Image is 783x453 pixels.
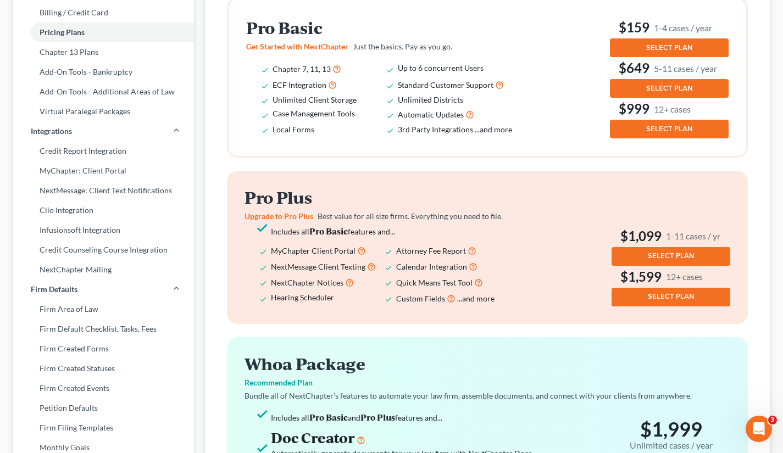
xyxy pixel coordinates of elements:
[13,42,194,62] a: Chapter 13 Plans
[360,411,395,423] strong: Pro Plus
[273,80,326,90] span: ECF Integration
[666,230,720,242] small: 1-11 cases / yr
[398,110,464,119] span: Automatic Updates
[245,377,730,388] p: Recommended Plan
[396,278,473,287] span: Quick Means Test Tool
[398,63,484,72] span: Up to 6 concurrent Users
[396,294,445,303] span: Custom Fields
[610,19,729,36] h3: $159
[610,120,729,138] button: SELECT PLAN
[630,440,713,451] small: Unlimited cases / year
[309,225,348,237] strong: Pro Basic
[271,278,343,287] span: NextChapter Notices
[271,246,356,255] span: MyChapter Client Portal
[273,95,357,104] span: Unlimited Client Storage
[654,103,691,115] small: 12+ cases
[396,246,466,255] span: Attorney Fee Report
[13,200,194,220] a: Clio Integration
[273,109,355,118] span: Case Management Tools
[13,359,194,378] a: Firm Created Statuses
[318,211,503,221] span: Best value for all size firms. Everything you need to file.
[13,279,194,299] a: Firm Defaults
[13,398,194,418] a: Petition Defaults
[31,284,77,295] span: Firm Defaults
[610,79,729,98] button: SELECT PLAN
[245,355,730,373] h2: Whoa Package
[271,410,607,424] li: Includes all and features and...
[610,100,729,118] h3: $999
[646,84,692,93] span: SELECT PLAN
[13,260,194,279] a: NextChapter Mailing
[13,102,194,121] a: Virtual Paralegal Packages
[273,125,314,134] span: Local Forms
[309,411,348,423] strong: Pro Basic
[475,125,512,134] span: ...and more
[246,19,527,37] h2: Pro Basic
[353,42,452,51] span: Just the basics. Pay as you go.
[271,429,607,446] h3: Doc Creator
[396,262,467,271] span: Calendar Integration
[13,339,194,359] a: Firm Created Forms
[31,126,72,137] span: Integrations
[398,95,463,104] span: Unlimited Districts
[13,240,194,260] a: Credit Counseling Course Integration
[273,64,331,74] span: Chapter 7, 11, 13
[612,247,730,266] button: SELECT PLAN
[13,220,194,240] a: Infusionsoft Integration
[13,378,194,398] a: Firm Created Events
[271,227,395,236] span: Includes all features and...
[612,268,730,286] h3: $1,599
[646,125,692,133] span: SELECT PLAN
[271,262,365,271] span: NextMessage Client Texting
[245,211,313,221] span: Upgrade to Pro Plus
[610,59,729,77] h3: $649
[612,417,730,453] h2: $1,999
[13,141,194,161] a: Credit Report Integration
[13,23,194,42] a: Pricing Plans
[13,62,194,82] a: Add-On Tools - Bankruptcy
[654,22,712,33] small: 1-4 cases / year
[13,121,194,141] a: Integrations
[13,319,194,339] a: Firm Default Checklist, Tasks, Fees
[457,294,495,303] span: ...and more
[13,161,194,181] a: MyChapter: Client Portal
[13,82,194,102] a: Add-On Tools - Additional Areas of Law
[13,418,194,438] a: Firm Filing Templates
[666,271,703,282] small: 12+ cases
[398,125,473,134] span: 3rd Party Integrations
[13,181,194,200] a: NextMessage: Client Text Notifications
[612,227,730,245] h3: $1,099
[13,3,194,23] a: Billing / Credit Card
[13,299,194,319] a: Firm Area of Law
[746,416,772,442] iframe: Intercom live chat
[271,293,334,302] span: Hearing Scheduler
[245,188,526,206] h2: Pro Plus
[646,43,692,52] span: SELECT PLAN
[654,63,717,74] small: 5-11 cases / year
[245,390,730,401] p: Bundle all of NextChapter’s features to automate your law firm, assemble documents, and connect w...
[610,38,729,57] button: SELECT PLAN
[398,80,493,90] span: Standard Customer Support
[648,292,694,301] span: SELECT PLAN
[648,251,694,260] span: SELECT PLAN
[768,416,777,424] span: 3
[246,42,348,51] span: Get Started with NextChapter
[612,288,730,306] button: SELECT PLAN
